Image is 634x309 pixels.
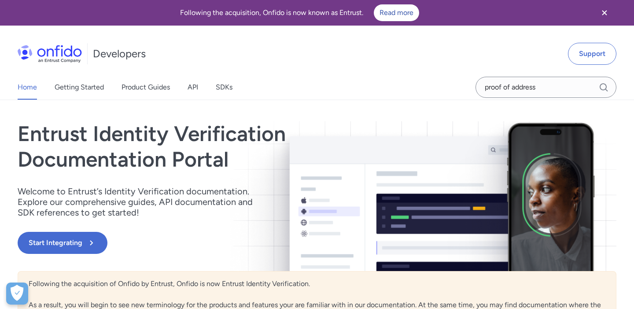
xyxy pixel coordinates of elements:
a: Start Integrating [18,232,437,254]
a: API [188,75,198,100]
div: Following the acquisition, Onfido is now known as Entrust. [11,4,588,21]
a: Home [18,75,37,100]
button: Start Integrating [18,232,107,254]
input: Onfido search input field [475,77,616,98]
a: SDKs [216,75,232,100]
button: Open Preferences [6,283,28,305]
img: Onfido Logo [18,45,82,63]
button: Close banner [588,2,621,24]
svg: Close banner [599,7,610,18]
a: Getting Started [55,75,104,100]
a: Product Guides [122,75,170,100]
div: Cookie Preferences [6,283,28,305]
h1: Entrust Identity Verification Documentation Portal [18,121,437,172]
a: Support [568,43,616,65]
p: Welcome to Entrust’s Identity Verification documentation. Explore our comprehensive guides, API d... [18,186,264,218]
h1: Developers [93,47,146,61]
a: Read more [374,4,419,21]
